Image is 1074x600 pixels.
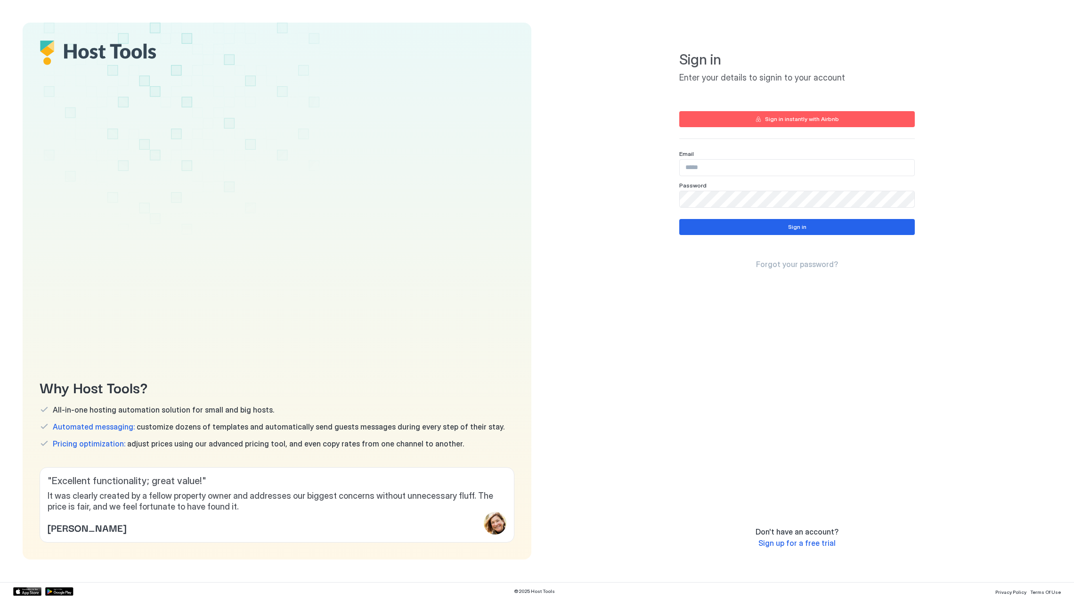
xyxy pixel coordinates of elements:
button: Sign in [679,219,915,235]
span: It was clearly created by a fellow property owner and addresses our biggest concerns without unne... [48,491,506,512]
input: Input Field [680,160,914,176]
a: Google Play Store [45,587,73,596]
a: Terms Of Use [1030,586,1061,596]
div: Sign in instantly with Airbnb [765,115,839,123]
span: Terms Of Use [1030,589,1061,595]
span: " Excellent functionality; great value! " [48,475,506,487]
button: Sign in instantly with Airbnb [679,111,915,127]
a: Sign up for a free trial [758,538,836,548]
div: Sign in [788,223,806,231]
span: Forgot your password? [756,259,838,269]
span: © 2025 Host Tools [514,588,555,594]
span: Password [679,182,707,189]
a: Privacy Policy [995,586,1026,596]
span: adjust prices using our advanced pricing tool, and even copy rates from one channel to another. [53,439,464,448]
span: Email [679,150,694,157]
span: Automated messaging: [53,422,135,431]
a: App Store [13,587,41,596]
span: Enter your details to signin to your account [679,73,915,83]
a: Forgot your password? [756,259,838,269]
span: Don't have an account? [756,527,838,536]
span: [PERSON_NAME] [48,520,126,535]
span: Pricing optimization: [53,439,125,448]
span: customize dozens of templates and automatically send guests messages during every step of their s... [53,422,504,431]
span: Sign in [679,51,915,69]
span: All-in-one hosting automation solution for small and big hosts. [53,405,274,414]
div: profile [484,512,506,535]
span: Privacy Policy [995,589,1026,595]
input: Input Field [680,191,914,207]
span: Why Host Tools? [40,376,514,397]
